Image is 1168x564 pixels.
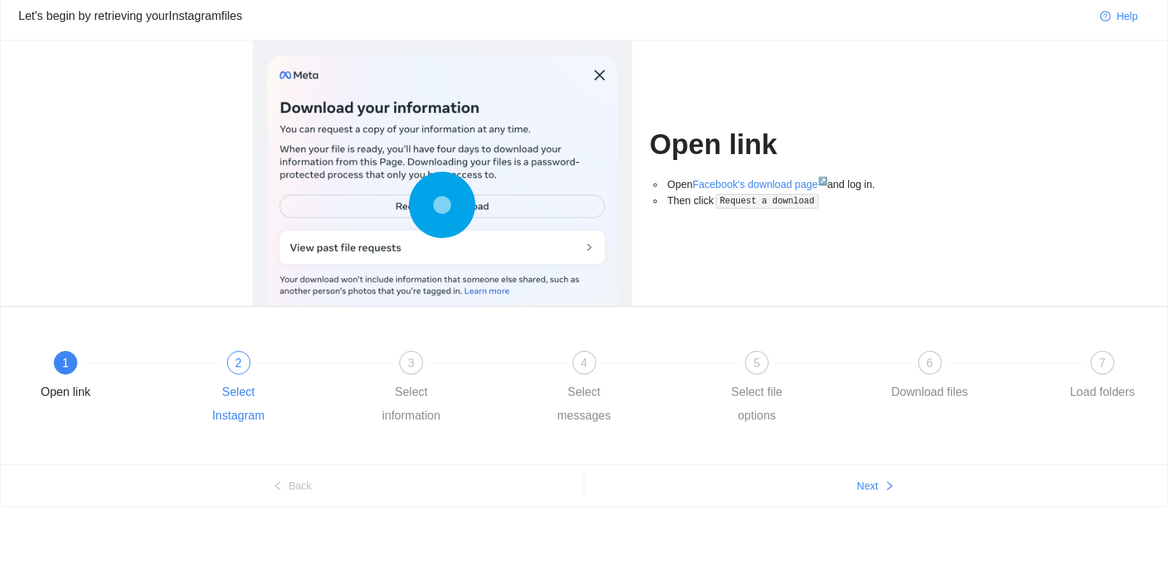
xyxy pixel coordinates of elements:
[716,194,819,209] code: Request a download
[754,357,760,369] span: 5
[1116,8,1138,24] span: Help
[818,176,828,185] sup: ↗
[23,351,196,404] div: 1Open link
[693,178,828,190] a: Facebook's download page↗
[196,351,369,428] div: 2Select Instagram
[1100,11,1111,23] span: question-circle
[1099,357,1106,369] span: 7
[1070,380,1135,404] div: Load folders
[714,380,800,428] div: Select file options
[581,357,587,369] span: 4
[1060,351,1145,404] div: 7Load folders
[408,357,415,369] span: 3
[857,478,878,494] span: Next
[665,192,916,209] li: Then click
[41,380,91,404] div: Open link
[650,128,916,162] h1: Open link
[542,351,715,428] div: 4Select messages
[63,357,69,369] span: 1
[18,7,1088,25] div: Let's begin by retrieving your Instagram files
[368,380,454,428] div: Select information
[368,351,542,428] div: 3Select information
[887,351,1060,404] div: 6Download files
[714,351,887,428] div: 5Select file options
[542,380,627,428] div: Select messages
[1,474,584,498] button: leftBack
[1088,4,1150,28] button: question-circleHelp
[891,380,968,404] div: Download files
[926,357,933,369] span: 6
[884,481,895,492] span: right
[665,176,916,192] li: Open and log in.
[235,357,242,369] span: 2
[584,474,1168,498] button: Nextright
[196,380,281,428] div: Select Instagram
